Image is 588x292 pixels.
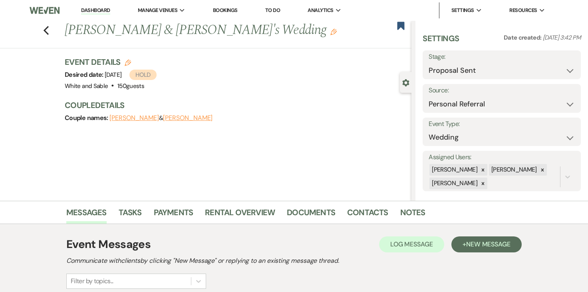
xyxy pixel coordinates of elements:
[543,34,581,42] span: [DATE] 3:42 PM
[213,7,238,14] a: Bookings
[65,70,105,79] span: Desired date:
[429,118,575,130] label: Event Type:
[117,82,144,90] span: 150 guests
[429,51,575,63] label: Stage:
[163,115,213,121] button: [PERSON_NAME]
[65,82,108,90] span: White and Sable
[451,236,522,252] button: +New Message
[504,34,543,42] span: Date created:
[429,164,479,176] div: [PERSON_NAME]
[379,236,444,252] button: Log Message
[265,7,280,14] a: To Do
[109,115,159,121] button: [PERSON_NAME]
[400,206,425,224] a: Notes
[81,7,110,14] a: Dashboard
[66,236,151,253] h1: Event Messages
[30,2,60,19] img: Weven Logo
[489,164,538,176] div: [PERSON_NAME]
[330,28,337,35] button: Edit
[509,6,537,14] span: Resources
[451,6,474,14] span: Settings
[71,276,113,286] div: Filter by topics...
[429,85,575,96] label: Source:
[390,240,433,248] span: Log Message
[308,6,333,14] span: Analytics
[66,206,107,224] a: Messages
[129,70,156,80] span: Hold
[65,100,403,111] h3: Couple Details
[423,33,459,50] h3: Settings
[429,178,479,189] div: [PERSON_NAME]
[402,78,409,86] button: Close lead details
[138,6,177,14] span: Manage Venues
[65,114,109,122] span: Couple names:
[205,206,275,224] a: Rental Overview
[466,240,511,248] span: New Message
[287,206,335,224] a: Documents
[66,256,522,266] h2: Communicate with clients by clicking "New Message" or replying to an existing message thread.
[65,21,339,40] h1: [PERSON_NAME] & [PERSON_NAME]'s Wedding
[347,206,388,224] a: Contacts
[119,206,142,224] a: Tasks
[109,114,213,122] span: &
[429,152,575,163] label: Assigned Users:
[154,206,193,224] a: Payments
[105,71,157,79] span: [DATE]
[65,56,157,68] h3: Event Details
